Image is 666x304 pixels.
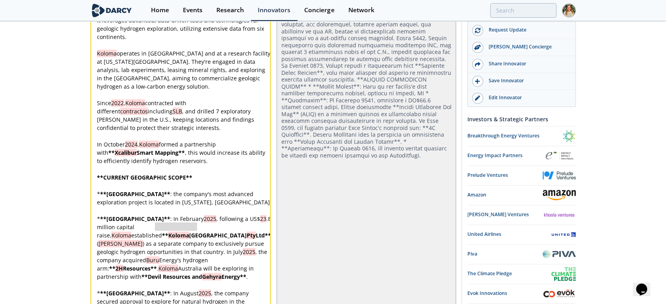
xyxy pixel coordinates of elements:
[468,90,575,106] a: Edit Innovator
[260,215,266,222] span: 23
[97,265,255,280] span: Australia will be exploring in partnership with
[137,149,179,156] span: Smart Mapping
[467,231,551,238] div: United Airlines
[633,272,658,296] iframe: chat widget
[467,228,576,241] a: United Airlines United Airlines
[123,265,151,272] span: Resources
[173,108,182,115] span: SLB
[97,8,272,41] span: focuses on geologic hydrogen exploration and production. It leverages advanced, data-driven tools...
[97,141,267,165] span: In October , formed a partnership with , this would increase its ability to efficiently identify ...
[467,247,576,261] a: Piva Piva
[467,287,576,300] a: Evok Innovations Evok Innovations
[483,60,571,67] div: Share Innovator
[148,273,202,280] span: Devil Resources and
[304,7,334,13] div: Concierge
[168,232,177,239] span: Kol
[467,112,576,126] div: Investors & Strategic Partners
[246,273,248,280] span: .
[111,99,124,107] span: 2022
[216,215,260,222] span: , following a US$
[146,256,159,264] span: Buru
[543,190,576,200] img: Amazon
[157,265,158,272] span: .
[467,132,562,139] div: Breakthrough Energy Ventures
[125,141,138,148] span: 2024
[483,26,571,33] div: Request Update
[177,232,189,239] span: oma
[115,149,137,156] span: Xcalibur
[183,7,203,13] div: Events
[467,267,576,281] a: The Climate Pledge The Climate Pledge
[97,248,269,264] span: , the company acquired
[115,265,123,272] span: 2H
[483,43,571,50] div: [PERSON_NAME] Concierge
[256,232,265,239] span: Ltd
[106,190,164,198] span: [GEOGRAPHIC_DATA]
[543,171,576,179] img: Prelude Ventures
[199,289,211,297] span: 2025
[467,290,543,297] div: Evok Innovations
[467,149,576,163] a: Energy Impact Partners Energy Impact Partners
[202,273,221,280] span: Gehyra
[543,209,576,220] img: Khosla Ventures
[543,289,576,298] img: Evok Innovations
[467,172,543,179] div: Prelude Ventures
[216,7,244,13] div: Research
[483,94,571,101] div: Edit Innovator
[258,7,290,13] div: Innovators
[97,240,99,247] span: (
[97,99,256,132] span: Since , contracted with different including , and drilled 7 exploratory [PERSON_NAME] in the U.S....
[151,7,169,13] div: Home
[170,289,199,297] span: : In August
[467,270,551,277] div: The Climate Pledge
[551,228,576,241] img: United Airlines
[490,3,556,18] input: Advanced Search
[204,215,216,222] span: 2025
[468,73,575,90] button: Save Innovator
[483,77,571,84] div: Save Innovator
[97,256,210,272] span: Energy's hydrogen arm:
[243,248,255,256] span: 2025
[562,129,576,143] img: Breakthrough Energy Ventures
[467,211,543,218] div: [PERSON_NAME] Ventures
[112,232,131,239] span: Koloma
[139,141,159,148] span: Koloma
[348,7,374,13] div: Network
[467,208,576,222] a: [PERSON_NAME] Ventures Khosla Ventures
[106,289,164,297] span: [GEOGRAPHIC_DATA]
[467,191,543,198] div: Amazon
[97,50,272,90] span: operates in [GEOGRAPHIC_DATA] and at a research facility at [US_STATE][GEOGRAPHIC_DATA]. They're ...
[97,50,117,57] span: Koloma
[467,152,543,159] div: Energy Impact Partners
[97,240,266,256] span: ) as a separate company to exclusively pursue geologic hydrogen opportunities in that country. In...
[90,4,133,17] img: logo-wide.svg
[125,99,145,107] span: Koloma
[551,267,576,281] img: The Climate Pledge
[247,232,256,239] span: Pty
[106,215,164,222] span: [GEOGRAPHIC_DATA]
[97,190,270,206] span: : the company's most advanced exploration project is located in [US_STATE], [GEOGRAPHIC_DATA]
[131,232,134,239] span: e
[543,250,576,258] img: Piva
[134,232,162,239] span: stablished
[467,250,543,258] div: Piva
[97,215,273,239] span: .8 million capital raise,
[467,129,576,143] a: Breakthrough Energy Ventures Breakthrough Energy Ventures
[99,240,143,247] span: [PERSON_NAME]
[103,174,186,181] span: CURRENT GEOGRAPHIC SCOPE
[170,215,204,222] span: : In February
[543,149,576,162] img: Energy Impact Partners
[562,4,576,17] img: Profile
[120,108,148,115] span: contractos
[189,232,247,239] span: [GEOGRAPHIC_DATA]
[467,188,576,202] a: Amazon Amazon
[467,169,576,182] a: Prelude Ventures Prelude Ventures
[221,273,240,280] span: Energy
[158,265,178,272] span: Koloma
